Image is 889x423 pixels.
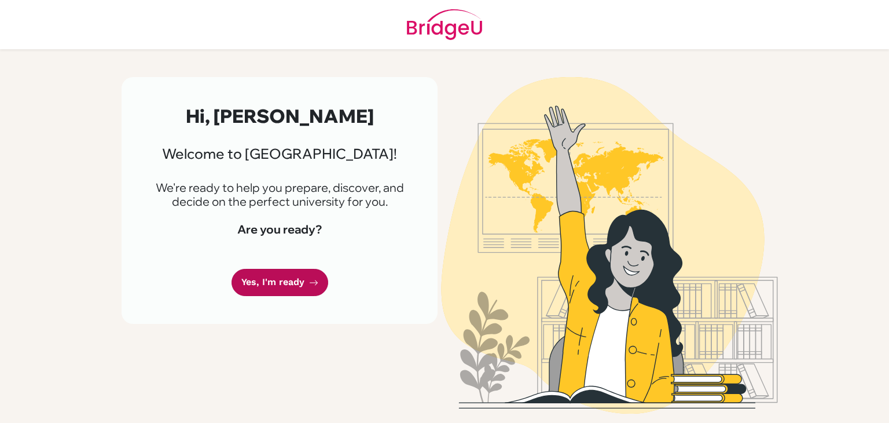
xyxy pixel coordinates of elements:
[149,105,410,127] h2: Hi, [PERSON_NAME]
[149,181,410,209] p: We're ready to help you prepare, discover, and decide on the perfect university for you.
[232,269,328,296] a: Yes, I'm ready
[149,145,410,162] h3: Welcome to [GEOGRAPHIC_DATA]!
[149,223,410,236] h4: Are you ready?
